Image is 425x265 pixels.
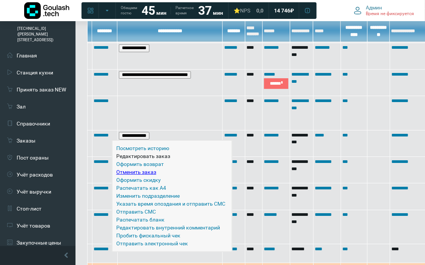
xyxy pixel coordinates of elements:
a: Редактировать заказ [116,153,170,159]
span: Обещаем гостю [121,5,137,16]
a: ⭐NPS 0,0 [229,4,268,17]
span: мин [213,10,223,16]
strong: 37 [198,3,212,18]
a: Распечатать как А4 [116,185,166,191]
a: Пробить фискальный чек [116,232,180,239]
span: мин [156,10,166,16]
span: 0,0 [256,7,263,14]
span: 14 746 [274,7,290,14]
a: 14 746 ₽ [269,4,299,17]
a: Отменить заказ [116,169,156,175]
a: Распечатать бланк [116,217,165,223]
span: Время не фиксируется [366,11,414,17]
button: Админ Время не фиксируется [350,3,419,19]
a: Редактировать внутренний комментарий [116,225,220,231]
a: Оформить возврат [116,161,164,167]
strong: 45 [142,3,155,18]
span: Админ [366,4,382,11]
a: Обещаем гостю 45 мин Расчетное время 37 мин [116,4,228,17]
a: Отправить электронный чек [116,240,188,246]
a: Изменить подразделение [116,193,180,199]
a: Указать время опоздания и отправить СМС [116,201,225,207]
a: Оформить скидку [116,177,161,183]
img: Логотип компании Goulash.tech [24,2,69,19]
span: Расчетное время [176,5,194,16]
span: ₽ [290,7,294,14]
a: Посмотреть историю [116,145,169,151]
span: NPS [240,8,250,14]
div: ⭐ [234,7,250,14]
a: Отправить СМС [116,209,156,215]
